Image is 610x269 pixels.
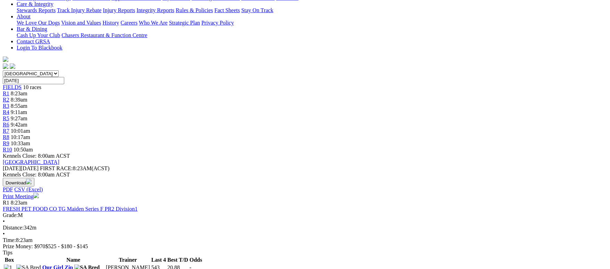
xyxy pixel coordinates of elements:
[17,1,53,7] a: Care & Integrity
[3,186,607,193] div: Download
[10,63,15,69] img: twitter.svg
[102,20,119,26] a: History
[3,97,9,103] a: R2
[3,250,12,255] span: Tips
[3,178,34,186] button: Download
[40,165,73,171] span: FIRST RACE:
[3,225,24,231] span: Distance:
[33,193,39,198] img: printer.svg
[26,179,32,184] img: download.svg
[3,63,8,69] img: facebook.svg
[17,14,31,19] a: About
[3,134,9,140] a: R8
[57,7,101,13] a: Track Injury Rebate
[3,237,16,243] span: Time:
[189,257,202,263] th: Odds
[3,218,5,224] span: •
[3,212,607,218] div: M
[11,97,27,103] span: 8:39am
[11,134,30,140] span: 10:17am
[215,7,240,13] a: Fact Sheets
[176,7,213,13] a: Rules & Policies
[5,257,14,263] span: Box
[11,122,27,128] span: 9:42am
[42,257,105,263] th: Name
[103,7,135,13] a: Injury Reports
[11,109,27,115] span: 9:11am
[136,7,174,13] a: Integrity Reports
[3,77,64,84] input: Select date
[3,84,22,90] a: FIELDS
[45,243,88,249] span: $525 - $180 - $145
[3,103,9,109] a: R3
[3,147,12,153] a: R10
[11,90,27,96] span: 8:23am
[3,57,8,62] img: logo-grsa-white.png
[17,32,607,38] div: Bar & Dining
[17,45,62,51] a: Login To Blackbook
[201,20,234,26] a: Privacy Policy
[11,200,27,206] span: 8:23am
[241,7,273,13] a: Stay On Track
[17,38,50,44] a: Contact GRSA
[11,140,30,146] span: 10:33am
[17,26,47,32] a: Bar & Dining
[3,225,607,231] div: 342m
[17,20,607,26] div: About
[3,128,9,134] a: R7
[61,32,147,38] a: Chasers Restaurant & Function Centre
[106,257,150,263] th: Trainer
[3,109,9,115] a: R4
[3,172,607,178] div: Kennels Close: 8:00am ACST
[3,159,59,165] a: [GEOGRAPHIC_DATA]
[61,20,101,26] a: Vision and Values
[151,257,166,263] th: Last 4
[3,165,39,171] span: [DATE]
[139,20,168,26] a: Who We Are
[120,20,137,26] a: Careers
[3,212,18,218] span: Grade:
[3,237,607,243] div: 8:23am
[17,20,60,26] a: We Love Our Dogs
[23,84,41,90] span: 10 races
[17,7,607,14] div: Care & Integrity
[3,243,607,250] div: Prize Money: $970
[3,193,39,199] a: Print Meeting
[11,115,27,121] span: 9:27am
[3,122,9,128] a: R6
[3,186,13,192] a: PDF
[14,186,43,192] a: CSV (Excel)
[3,153,70,159] span: Kennels Close: 8:00am ACST
[11,103,27,109] span: 8:55am
[3,165,21,171] span: [DATE]
[167,257,189,263] th: Best T/D
[3,200,9,206] span: R1
[17,7,56,13] a: Stewards Reports
[14,147,33,153] span: 10:50am
[3,90,9,96] a: R1
[3,115,9,121] a: R5
[11,128,30,134] span: 10:01am
[3,206,137,212] a: FRESH PET FOOD CO TG Maiden Series F PR2 Division1
[3,140,9,146] a: R9
[40,165,109,171] span: 8:23AM(ACST)
[3,231,5,237] span: •
[169,20,200,26] a: Strategic Plan
[17,32,60,38] a: Cash Up Your Club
